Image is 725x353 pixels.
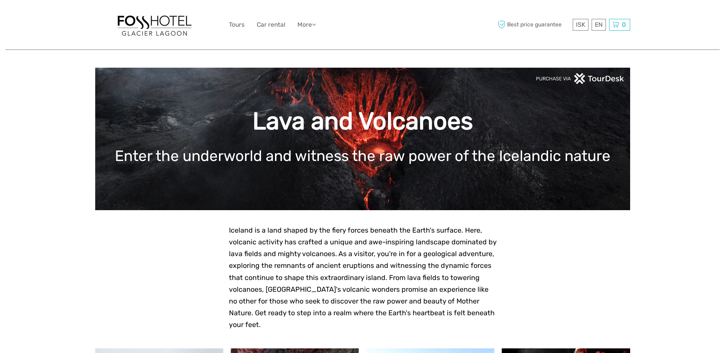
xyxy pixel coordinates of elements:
a: Car rental [257,20,285,30]
a: More [297,20,316,30]
h1: Lava and Volcanoes [106,107,619,136]
img: PurchaseViaTourDeskwhite.png [536,73,625,84]
span: Iceland is a land shaped by the fiery forces beneath the Earth's surface. Here, volcanic activity... [229,226,496,329]
span: ISK [576,21,585,28]
a: Tours [229,20,245,30]
span: Best price guarantee [496,19,571,31]
img: 1303-6910c56d-1cb8-4c54-b886-5f11292459f5_logo_big.jpg [115,12,194,37]
div: EN [592,19,606,31]
span: 0 [621,21,627,28]
h1: Enter the underworld and witness the raw power of the Icelandic nature [106,147,619,165]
